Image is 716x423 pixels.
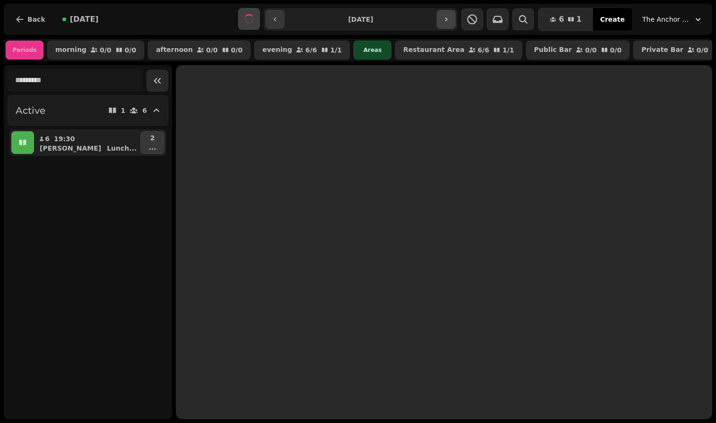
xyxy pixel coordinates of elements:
[125,47,137,53] p: 0 / 0
[140,131,164,154] button: 2...
[149,133,156,143] p: 2
[330,47,342,53] p: 1 / 1
[600,16,625,23] span: Create
[206,47,218,53] p: 0 / 0
[354,41,391,59] div: Areas
[502,47,514,53] p: 1 / 1
[55,8,106,31] button: [DATE]
[262,46,292,54] p: evening
[254,41,350,59] button: evening6/61/1
[305,47,317,53] p: 6 / 6
[70,16,99,23] span: [DATE]
[8,8,53,31] button: Back
[40,144,101,153] p: [PERSON_NAME]
[610,47,622,53] p: 0 / 0
[642,15,690,24] span: The Anchor Inn
[8,95,168,126] button: Active16
[577,16,582,23] span: 1
[149,143,156,152] p: ...
[156,46,193,54] p: afternoon
[6,41,43,59] div: Periods
[231,47,243,53] p: 0 / 0
[478,47,490,53] p: 6 / 6
[147,70,168,92] button: Collapse sidebar
[47,41,144,59] button: morning0/00/0
[637,11,708,28] button: The Anchor Inn
[36,131,138,154] button: 619:30[PERSON_NAME]Lunch...
[697,47,708,53] p: 0 / 0
[559,16,564,23] span: 6
[526,41,630,59] button: Public Bar0/00/0
[395,41,522,59] button: Restaurant Area6/61/1
[55,46,86,54] p: morning
[54,134,75,144] p: 19:30
[403,46,464,54] p: Restaurant Area
[148,41,250,59] button: afternoon0/00/0
[538,8,593,31] button: 61
[585,47,597,53] p: 0 / 0
[27,16,45,23] span: Back
[142,107,147,114] p: 6
[534,46,572,54] p: Public Bar
[16,104,45,117] h2: Active
[44,134,50,144] p: 6
[641,46,683,54] p: Private Bar
[121,107,126,114] p: 1
[100,47,112,53] p: 0 / 0
[593,8,632,31] button: Create
[107,144,137,153] p: Lunch ...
